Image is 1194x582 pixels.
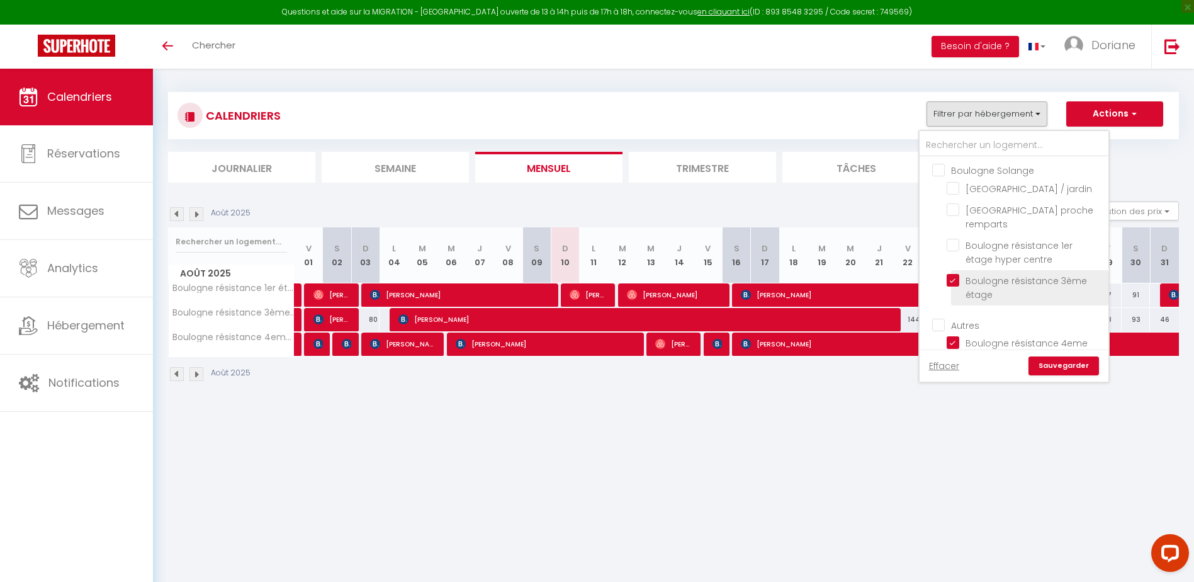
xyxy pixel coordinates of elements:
div: 93 [1122,308,1150,331]
span: [PERSON_NAME] [741,283,949,307]
abbr: M [448,243,455,254]
span: [PERSON_NAME] [370,283,549,307]
div: Filtrer par hébergement [918,130,1110,383]
th: 10 [551,227,579,283]
button: Actions [1066,101,1163,127]
abbr: J [877,243,882,254]
span: [PERSON_NAME] De [PERSON_NAME] [PERSON_NAME] [712,332,722,356]
th: 12 [608,227,636,283]
span: Boulogne résistance 1er étage hyper centre [966,239,1073,266]
iframe: LiveChat chat widget [1141,529,1194,582]
th: 09 [522,227,551,283]
th: 13 [636,227,665,283]
span: Boulogne résistance 3ème étage [966,275,1087,301]
th: 31 [1150,227,1179,283]
p: Août 2025 [211,367,251,379]
li: Semaine [322,152,469,183]
p: Août 2025 [211,207,251,219]
th: 15 [694,227,722,283]
span: Réservations [47,145,120,161]
th: 21 [865,227,893,283]
th: 14 [665,227,694,283]
abbr: S [734,243,740,254]
th: 02 [323,227,351,283]
th: 03 [351,227,380,283]
a: ... Doriane [1055,25,1151,69]
abbr: M [818,243,826,254]
input: Rechercher un logement... [920,134,1108,157]
th: 05 [408,227,437,283]
span: [PERSON_NAME] [342,332,351,356]
span: [PERSON_NAME] [570,283,607,307]
span: [GEOGRAPHIC_DATA] proche remparts [966,204,1093,231]
abbr: V [306,243,312,254]
span: [PERSON_NAME] [456,332,635,356]
span: Calendriers [47,89,112,105]
span: Doriane [1091,37,1135,53]
th: 16 [722,227,750,283]
abbr: M [419,243,426,254]
abbr: M [847,243,854,254]
span: Analytics [47,260,98,276]
a: en cliquant ici [697,6,750,17]
th: 01 [295,227,323,283]
span: Boulogne résistance 3ème étage [171,308,296,317]
span: [PERSON_NAME] [370,332,436,356]
abbr: V [905,243,911,254]
img: Super Booking [38,35,115,57]
a: Effacer [929,359,959,373]
div: 46 [1150,308,1179,331]
abbr: D [762,243,768,254]
button: Filtrer par hébergement [926,101,1047,127]
li: Mensuel [475,152,622,183]
span: [PERSON_NAME] [627,283,721,307]
abbr: L [792,243,796,254]
th: 20 [836,227,865,283]
abbr: S [334,243,340,254]
th: 19 [808,227,836,283]
th: 17 [751,227,779,283]
th: 22 [893,227,921,283]
abbr: M [619,243,626,254]
abbr: J [677,243,682,254]
div: 144 [893,308,921,331]
abbr: V [505,243,511,254]
abbr: D [1161,243,1168,254]
th: 06 [437,227,465,283]
li: Journalier [168,152,315,183]
span: Boulogne résistance 4eme duplex [171,333,296,342]
a: [PERSON_NAME] [295,308,301,332]
abbr: L [392,243,396,254]
button: Gestion des prix [1085,202,1179,220]
img: logout [1164,38,1180,54]
abbr: S [534,243,539,254]
span: [PERSON_NAME] [741,332,920,356]
span: Août 2025 [169,265,294,283]
div: 80 [351,308,380,331]
li: Tâches [782,152,930,183]
abbr: D [363,243,369,254]
a: Chercher [183,25,245,69]
span: [PERSON_NAME] [398,307,889,331]
abbr: L [592,243,595,254]
abbr: J [477,243,482,254]
th: 18 [779,227,808,283]
span: [PERSON_NAME] [313,283,351,307]
div: 91 [1122,283,1150,307]
button: Besoin d'aide ? [932,36,1019,57]
th: 11 [580,227,608,283]
abbr: M [647,243,655,254]
abbr: D [562,243,568,254]
th: 08 [494,227,522,283]
span: [PERSON_NAME] [313,307,351,331]
th: 07 [465,227,493,283]
span: Messages [47,203,104,219]
abbr: V [1105,243,1110,254]
span: Chercher [192,38,235,52]
span: [PERSON_NAME] [313,332,323,356]
abbr: S [1133,243,1139,254]
li: Trimestre [629,152,776,183]
span: Boulogne résistance 1er étage hyper centre [171,283,296,293]
span: Notifications [48,375,120,391]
